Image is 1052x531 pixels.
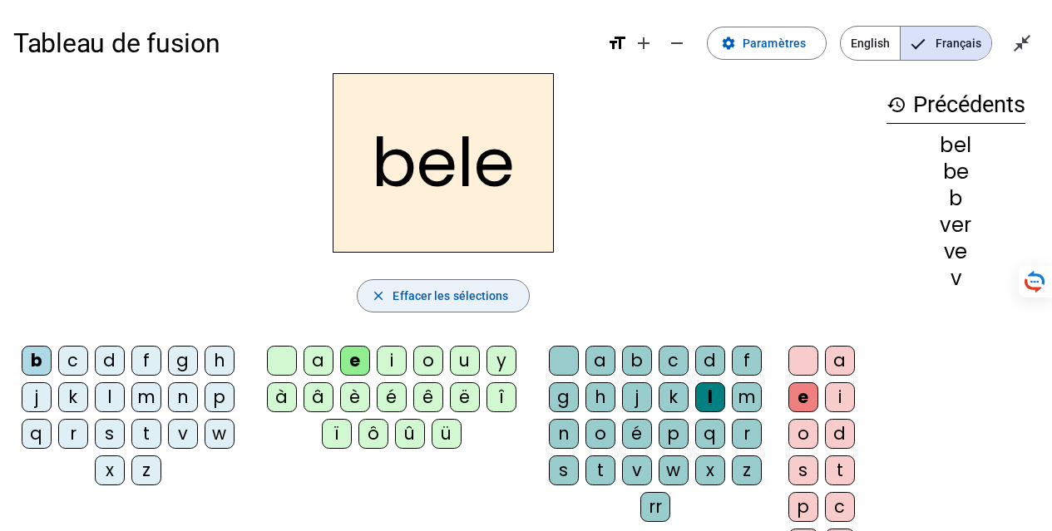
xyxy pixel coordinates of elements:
div: n [549,419,579,449]
h1: Tableau de fusion [13,17,594,70]
div: x [695,455,725,485]
mat-icon: remove [667,33,687,53]
button: Augmenter la taille de la police [627,27,660,60]
div: c [825,492,855,522]
mat-icon: history [887,95,906,115]
div: d [95,346,125,376]
h2: bele [333,73,554,253]
div: û [395,419,425,449]
div: h [585,382,615,412]
span: Paramètres [743,33,806,53]
div: r [732,419,762,449]
button: Paramètres [707,27,827,60]
div: ve [887,242,1025,262]
div: t [585,455,615,485]
div: î [486,382,516,412]
div: o [585,419,615,449]
div: b [622,346,652,376]
div: i [377,346,407,376]
mat-icon: settings [721,36,736,51]
button: Diminuer la taille de la police [660,27,694,60]
div: k [659,382,689,412]
div: m [131,382,161,412]
span: English [841,27,900,60]
div: z [131,455,161,485]
div: h [205,346,235,376]
div: é [377,382,407,412]
div: d [825,419,855,449]
div: t [825,455,855,485]
div: a [304,346,333,376]
div: u [450,346,480,376]
div: g [168,346,198,376]
div: è [340,382,370,412]
mat-button-toggle-group: Language selection [840,26,992,61]
div: e [340,346,370,376]
div: f [732,346,762,376]
div: s [549,455,579,485]
div: â [304,382,333,412]
div: l [95,382,125,412]
div: p [205,382,235,412]
div: i [825,382,855,412]
div: ü [432,419,462,449]
div: rr [640,492,670,522]
div: be [887,162,1025,182]
div: v [168,419,198,449]
div: g [549,382,579,412]
div: w [659,455,689,485]
div: k [58,382,88,412]
span: Français [901,27,991,60]
div: p [659,419,689,449]
div: p [788,492,818,522]
div: c [58,346,88,376]
div: b [22,346,52,376]
div: l [695,382,725,412]
div: j [622,382,652,412]
div: x [95,455,125,485]
div: z [732,455,762,485]
div: ê [413,382,443,412]
div: o [788,419,818,449]
span: Effacer les sélections [393,286,508,306]
mat-icon: close_fullscreen [1012,33,1032,53]
div: q [22,419,52,449]
div: v [622,455,652,485]
div: f [131,346,161,376]
div: w [205,419,235,449]
div: s [95,419,125,449]
div: t [131,419,161,449]
div: q [695,419,725,449]
div: ver [887,215,1025,235]
button: Effacer les sélections [357,279,529,312]
h3: Précédents [887,86,1025,124]
mat-icon: format_size [607,33,627,53]
div: y [486,346,516,376]
div: r [58,419,88,449]
div: a [585,346,615,376]
div: e [788,382,818,412]
div: a [825,346,855,376]
div: b [887,189,1025,209]
div: v [887,268,1025,288]
div: ë [450,382,480,412]
div: bel [887,135,1025,155]
div: ï [322,419,352,449]
div: ô [358,419,388,449]
div: j [22,382,52,412]
mat-icon: close [371,288,386,303]
div: c [659,346,689,376]
button: Quitter le plein écran [1005,27,1039,60]
mat-icon: add [634,33,654,53]
div: n [168,382,198,412]
div: é [622,419,652,449]
div: à [267,382,297,412]
div: m [732,382,762,412]
div: d [695,346,725,376]
div: o [413,346,443,376]
div: s [788,455,818,485]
